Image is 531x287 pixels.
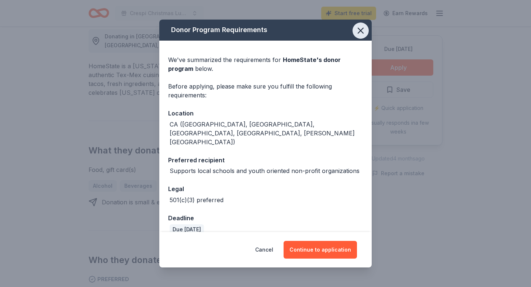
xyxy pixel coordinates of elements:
[168,108,363,118] div: Location
[159,20,372,41] div: Donor Program Requirements
[284,241,357,259] button: Continue to application
[170,166,360,175] div: Supports local schools and youth oriented non-profit organizations
[170,120,363,146] div: CA ([GEOGRAPHIC_DATA], [GEOGRAPHIC_DATA], [GEOGRAPHIC_DATA], [GEOGRAPHIC_DATA], [PERSON_NAME][GEO...
[168,184,363,194] div: Legal
[168,55,363,73] div: We've summarized the requirements for below.
[170,224,204,235] div: Due [DATE]
[168,155,363,165] div: Preferred recipient
[255,241,273,259] button: Cancel
[170,196,223,204] div: 501(c)(3) preferred
[168,213,363,223] div: Deadline
[168,82,363,100] div: Before applying, please make sure you fulfill the following requirements:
